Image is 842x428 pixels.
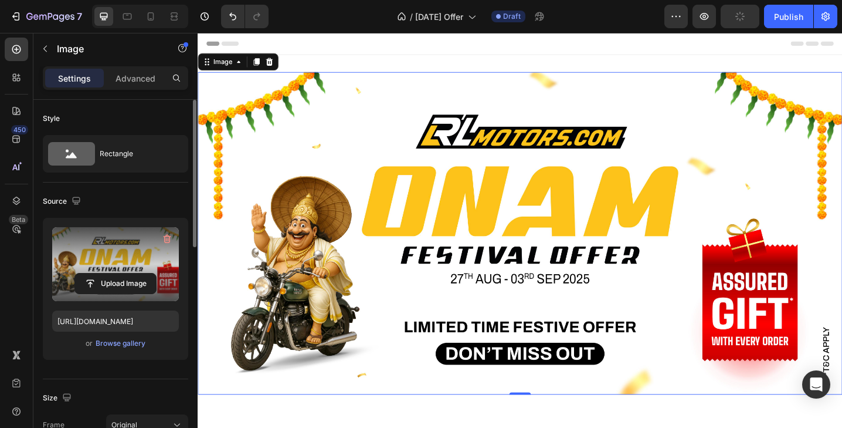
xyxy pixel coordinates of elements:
[5,5,87,28] button: 7
[77,9,82,23] p: 7
[58,72,91,85] p: Settings
[410,11,413,23] span: /
[11,125,28,134] div: 450
[43,390,74,406] div: Size
[74,273,157,294] button: Upload Image
[764,5,813,28] button: Publish
[415,11,463,23] span: [DATE] Offer
[503,11,521,22] span: Draft
[52,311,179,332] input: https://example.com/image.jpg
[95,338,146,349] button: Browse gallery
[100,140,171,167] div: Rectangle
[96,338,145,349] div: Browse gallery
[116,72,155,85] p: Advanced
[802,370,830,399] div: Open Intercom Messenger
[43,113,60,124] div: Style
[198,33,842,428] iframe: Design area
[221,5,269,28] div: Undo/Redo
[86,336,93,351] span: or
[9,215,28,224] div: Beta
[43,194,83,210] div: Source
[774,11,803,23] div: Publish
[57,42,157,56] p: Image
